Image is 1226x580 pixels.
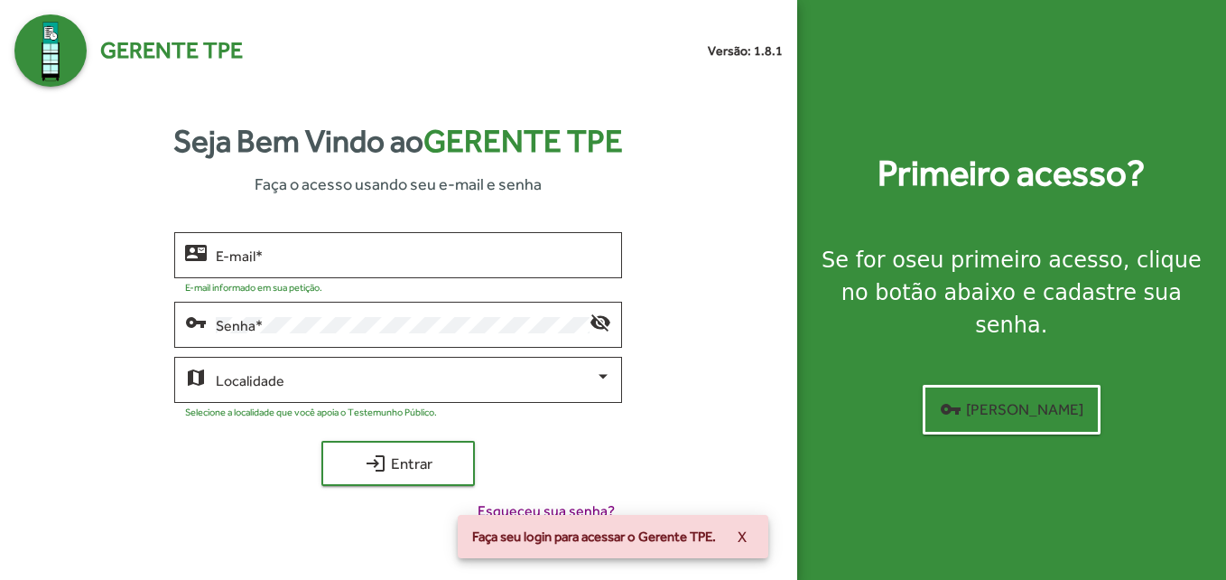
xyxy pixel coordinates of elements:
[100,33,243,68] span: Gerente TPE
[173,117,623,165] strong: Seja Bem Vindo ao
[738,520,747,553] span: X
[185,311,207,332] mat-icon: vpn_key
[365,453,386,474] mat-icon: login
[940,393,1083,426] span: [PERSON_NAME]
[906,248,1123,273] strong: seu primeiro acesso
[878,146,1145,201] strong: Primeiro acesso?
[819,244,1204,341] div: Se for o , clique no botão abaixo e cadastre sua senha.
[14,14,87,87] img: Logo Gerente
[185,241,207,263] mat-icon: contact_mail
[723,520,761,553] button: X
[423,123,623,159] span: Gerente TPE
[185,282,322,293] mat-hint: E-mail informado em sua petição.
[940,398,961,420] mat-icon: vpn_key
[321,441,475,486] button: Entrar
[338,447,459,480] span: Entrar
[185,366,207,388] mat-icon: map
[472,528,716,546] span: Faça seu login para acessar o Gerente TPE.
[185,407,437,417] mat-hint: Selecione a localidade que você apoia o Testemunho Público.
[708,42,783,61] small: Versão: 1.8.1
[590,311,611,332] mat-icon: visibility_off
[923,385,1101,435] button: [PERSON_NAME]
[255,172,542,196] span: Faça o acesso usando seu e-mail e senha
